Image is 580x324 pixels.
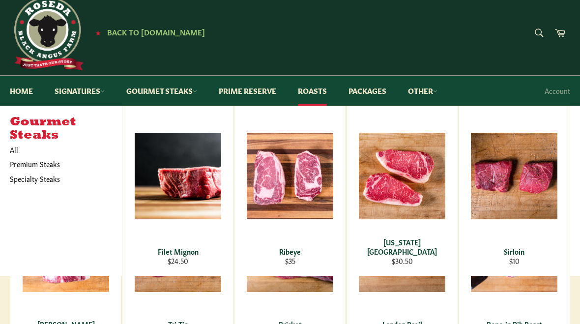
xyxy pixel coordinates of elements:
[129,247,228,256] div: Filet Mignon
[465,256,564,265] div: $10
[241,247,340,256] div: Ribeye
[353,237,452,257] div: [US_STATE][GEOGRAPHIC_DATA]
[5,157,112,171] a: Premium Steaks
[95,29,101,36] span: ★
[209,76,286,106] a: Prime Reserve
[45,76,115,106] a: Signatures
[458,106,570,276] a: Sirloin Sirloin $10
[116,76,207,106] a: Gourmet Steaks
[247,133,333,219] img: Ribeye
[465,247,564,256] div: Sirloin
[90,29,205,36] a: ★ Back to [DOMAIN_NAME]
[398,76,447,106] a: Other
[359,133,445,219] img: New York Strip
[339,76,396,106] a: Packages
[10,116,122,143] h5: Gourmet Steaks
[241,256,340,265] div: $35
[5,172,112,186] a: Specialty Steaks
[540,76,575,105] a: Account
[288,76,337,106] a: Roasts
[346,106,458,276] a: New York Strip [US_STATE][GEOGRAPHIC_DATA] $30.50
[471,133,557,219] img: Sirloin
[135,133,221,219] img: Filet Mignon
[353,256,452,265] div: $30.50
[129,256,228,265] div: $24.50
[122,106,234,276] a: Filet Mignon Filet Mignon $24.50
[234,106,346,276] a: Ribeye Ribeye $35
[5,143,122,157] a: All
[107,27,205,37] span: Back to [DOMAIN_NAME]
